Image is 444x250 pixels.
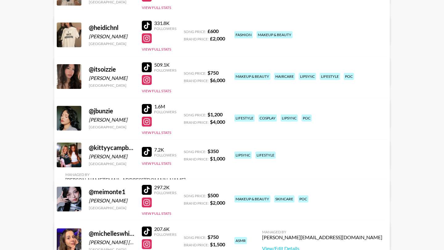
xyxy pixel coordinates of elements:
div: asmr [234,237,247,244]
strong: $ 350 [208,148,219,154]
div: lipsync [234,152,252,159]
div: fashion [234,31,253,38]
strong: $ 1,000 [210,156,225,161]
div: 7.2K [154,147,176,153]
div: [PERSON_NAME] [89,153,134,160]
span: Song Price: [184,113,206,117]
div: [GEOGRAPHIC_DATA] [89,83,134,88]
div: Managed By [262,230,382,234]
div: [GEOGRAPHIC_DATA] [89,206,134,210]
span: Brand Price: [184,201,209,206]
div: haircare [274,73,295,80]
div: 1.6M [154,103,176,110]
div: [PERSON_NAME][EMAIL_ADDRESS][DOMAIN_NAME] [262,234,382,240]
div: @ heidichnl [89,24,134,31]
div: 297.2K [154,184,176,190]
div: cosplay [258,115,277,122]
div: @ jbunzie [89,107,134,115]
strong: £ 2,000 [210,35,225,41]
span: Brand Price: [184,157,209,161]
div: @ kittyycampbell [89,144,134,152]
div: @ michelleswhispersasmr [89,230,134,237]
strong: $ 1,500 [210,241,225,247]
strong: $ 1,200 [208,111,223,117]
div: 509.1K [154,62,176,68]
div: lifestyle [320,73,340,80]
span: Brand Price: [184,243,209,247]
div: [PERSON_NAME][EMAIL_ADDRESS][DOMAIN_NAME] [65,177,186,183]
div: makeup & beauty [234,195,270,202]
strong: $ 6,000 [210,77,225,83]
div: makeup & beauty [234,73,270,80]
strong: $ 500 [208,192,219,198]
div: lipsync [299,73,316,80]
div: Followers [154,26,176,31]
div: Followers [154,68,176,73]
div: lifestyle [255,152,276,159]
button: View Full Stats [142,47,171,52]
strong: £ 600 [208,28,219,34]
div: poc [344,73,354,80]
div: poc [298,195,308,202]
div: [GEOGRAPHIC_DATA] [89,161,134,166]
button: View Full Stats [142,5,171,10]
span: Song Price: [184,71,206,76]
div: [PERSON_NAME] [89,75,134,81]
span: Song Price: [184,194,206,198]
div: Managed By [65,172,186,177]
div: [PERSON_NAME] [89,117,134,123]
div: 331.8K [154,20,176,26]
div: skincare [274,195,294,202]
div: @ meimonte1 [89,188,134,196]
span: Song Price: [184,29,206,34]
strong: $ 2,000 [210,200,225,206]
div: [GEOGRAPHIC_DATA] [89,41,134,46]
div: Followers [154,232,176,237]
span: Brand Price: [184,120,209,125]
div: [GEOGRAPHIC_DATA] [89,125,134,129]
div: 207.6K [154,226,176,232]
button: View Full Stats [142,130,171,135]
div: Followers [154,153,176,157]
div: [PERSON_NAME] [PERSON_NAME] [89,239,134,245]
span: Song Price: [184,149,206,154]
span: Brand Price: [184,78,209,83]
strong: $ 750 [208,234,219,240]
strong: $ 4,000 [210,119,225,125]
div: Followers [154,190,176,195]
div: lifestyle [234,115,255,122]
div: poc [302,115,312,122]
button: View Full Stats [142,89,171,93]
button: View Full Stats [142,211,171,216]
div: [PERSON_NAME] [89,198,134,204]
div: makeup & beauty [257,31,293,38]
span: Brand Price: [184,37,209,41]
button: View Full Stats [142,161,171,166]
div: [PERSON_NAME] [89,33,134,40]
strong: $ 750 [208,70,219,76]
div: lipsync [281,115,298,122]
div: @ itsoizzie [89,65,134,73]
div: Followers [154,110,176,114]
span: Song Price: [184,235,206,240]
